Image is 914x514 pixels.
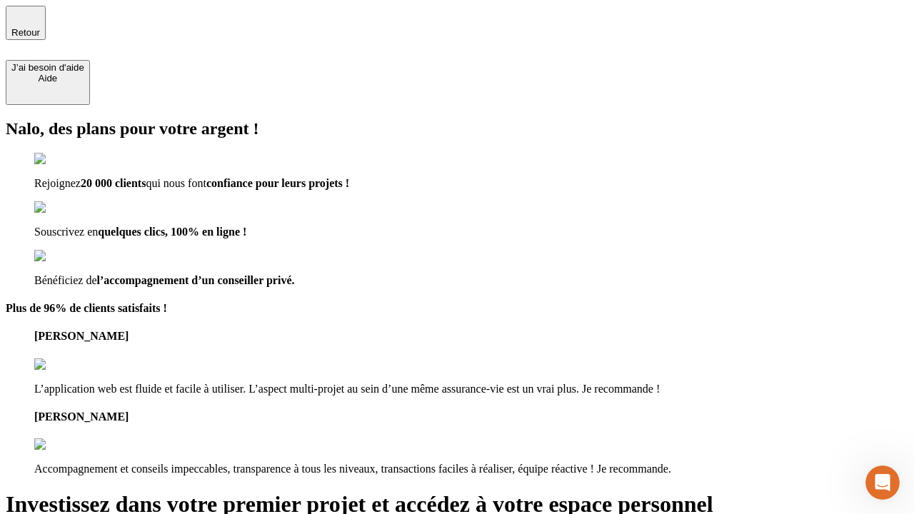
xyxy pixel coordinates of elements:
h4: [PERSON_NAME] [34,330,908,343]
span: Bénéficiez de [34,274,97,286]
p: L’application web est fluide et facile à utiliser. L’aspect multi-projet au sein d’une même assur... [34,383,908,395]
button: J’ai besoin d'aideAide [6,60,90,105]
button: Retour [6,6,46,40]
h2: Nalo, des plans pour votre argent ! [6,119,908,138]
img: reviews stars [34,358,105,371]
iframe: Intercom live chat [865,465,900,500]
span: confiance pour leurs projets ! [206,177,349,189]
img: checkmark [34,250,96,263]
span: Retour [11,27,40,38]
span: quelques clics, 100% en ligne ! [98,226,246,238]
div: J’ai besoin d'aide [11,62,84,73]
span: 20 000 clients [81,177,146,189]
span: l’accompagnement d’un conseiller privé. [97,274,295,286]
img: reviews stars [34,438,105,451]
p: Accompagnement et conseils impeccables, transparence à tous les niveaux, transactions faciles à r... [34,463,908,475]
h4: [PERSON_NAME] [34,410,908,423]
span: Souscrivez en [34,226,98,238]
span: qui nous font [146,177,206,189]
div: Aide [11,73,84,84]
img: checkmark [34,153,96,166]
span: Rejoignez [34,177,81,189]
h4: Plus de 96% de clients satisfaits ! [6,302,908,315]
img: checkmark [34,201,96,214]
